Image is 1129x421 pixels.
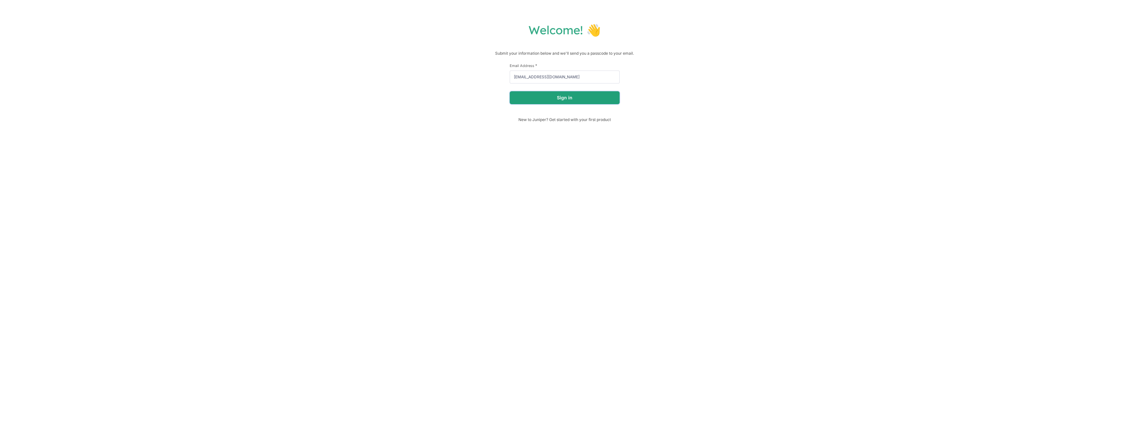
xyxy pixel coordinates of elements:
label: Email Address [510,63,620,68]
span: New to Juniper? Get started with your first product [510,117,620,122]
p: Submit your information below and we'll send you a passcode to your email. [6,50,1123,57]
span: This field is required. [535,63,537,68]
button: Sign in [510,91,620,104]
h1: Welcome! 👋 [6,23,1123,37]
input: email@example.com [510,71,620,83]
